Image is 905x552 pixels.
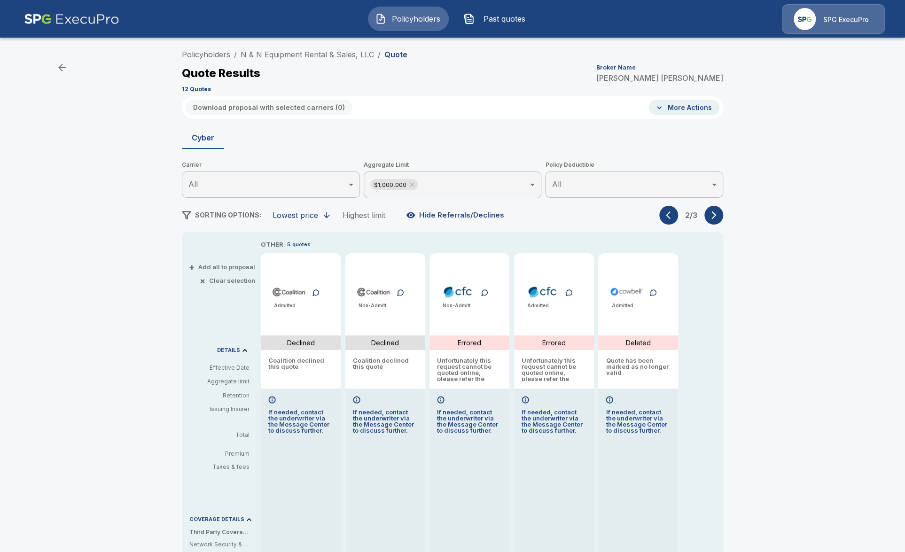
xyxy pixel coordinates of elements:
[359,302,391,309] p: Non-Admitted
[353,358,418,381] p: Coalition declined this quote
[189,528,257,536] p: Third Party Coverage
[545,160,723,170] span: Policy Deductible
[191,264,255,270] button: +Add all to proposal
[606,409,671,434] p: If needed, contact the underwriter via the Message Center to discuss further.
[443,302,476,309] p: Non-Admitted
[522,409,586,434] p: If needed, contact the underwriter via the Message Center to discuss further.
[357,285,391,299] img: coalitioncyber
[241,50,374,59] a: N & N Equipment Rental & Sales, LLC
[182,160,360,170] span: Carrier
[189,405,250,413] p: Issuing Insurer
[287,241,290,249] p: 5
[189,451,257,457] p: Premium
[234,49,237,60] li: /
[378,49,381,60] li: /
[370,179,410,190] span: $1,000,000
[542,338,566,348] p: Errored
[525,285,560,299] img: cfccyberadmitted
[200,278,205,284] span: ×
[682,211,701,219] p: 2 / 3
[189,377,250,386] p: Aggregate limit
[274,302,296,309] p: Admitted
[202,278,255,284] button: ×Clear selection
[195,211,261,219] span: SORTING OPTIONS:
[437,409,502,434] p: If needed, contact the underwriter via the Message Center to discuss further.
[24,4,119,34] img: AA Logo
[189,464,257,470] p: Taxes & fees
[272,285,306,299] img: coalitioncyberadmitted
[458,338,481,348] p: Errored
[782,4,885,34] a: Agency IconSPG ExecuPro
[371,338,399,348] p: Declined
[182,49,407,60] nav: breadcrumb
[189,432,257,438] p: Total
[478,13,530,24] span: Past quotes
[370,179,418,190] div: $1,000,000
[182,86,211,92] p: 12 Quotes
[268,358,333,381] p: Coalition declined this quote
[189,364,250,372] p: Effective Date
[609,285,644,299] img: cowbellp100
[596,65,636,70] p: Broker Name
[189,264,195,270] span: +
[261,240,283,249] p: OTHER
[384,51,407,58] p: Quote
[456,7,537,31] button: Past quotes IconPast quotes
[596,74,723,82] p: [PERSON_NAME] [PERSON_NAME]
[649,100,719,115] button: More Actions
[353,409,418,434] p: If needed, contact the underwriter via the Message Center to discuss further.
[182,50,230,59] a: Policyholders
[375,13,386,24] img: Policyholders Icon
[437,358,502,381] p: Unfortunately this request cannot be quoted online, please refer the request to CFC for further c...
[404,206,508,224] button: Hide Referrals/Declines
[217,348,240,353] p: DETAILS
[273,210,318,220] div: Lowest price
[343,210,385,220] div: Highest limit
[463,13,475,24] img: Past quotes Icon
[794,8,816,30] img: Agency Icon
[292,241,311,249] p: quotes
[287,338,315,348] p: Declined
[527,302,549,309] p: Admitted
[189,517,244,522] p: COVERAGE DETAILS
[390,13,442,24] span: Policyholders
[182,126,224,149] button: Cyber
[188,179,198,189] span: All
[189,391,250,400] p: Retention
[186,100,352,115] button: Download proposal with selected carriers (0)
[522,358,586,381] p: Unfortunately this request cannot be quoted online, please refer the request to CFC for further c...
[441,285,475,299] img: cfccyber
[823,15,869,24] p: SPG ExecuPro
[368,7,449,31] button: Policyholders IconPolicyholders
[268,409,333,434] p: If needed, contact the underwriter via the Message Center to discuss further.
[552,179,561,189] span: All
[606,358,671,381] p: Quote has been marked as no longer valid
[189,540,250,549] p: Network Security & Privacy Liability: Third party liability costs
[364,160,542,170] span: Aggregate Limit
[611,302,633,309] p: Admitted
[182,68,260,79] p: Quote Results
[626,338,651,348] p: Deleted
